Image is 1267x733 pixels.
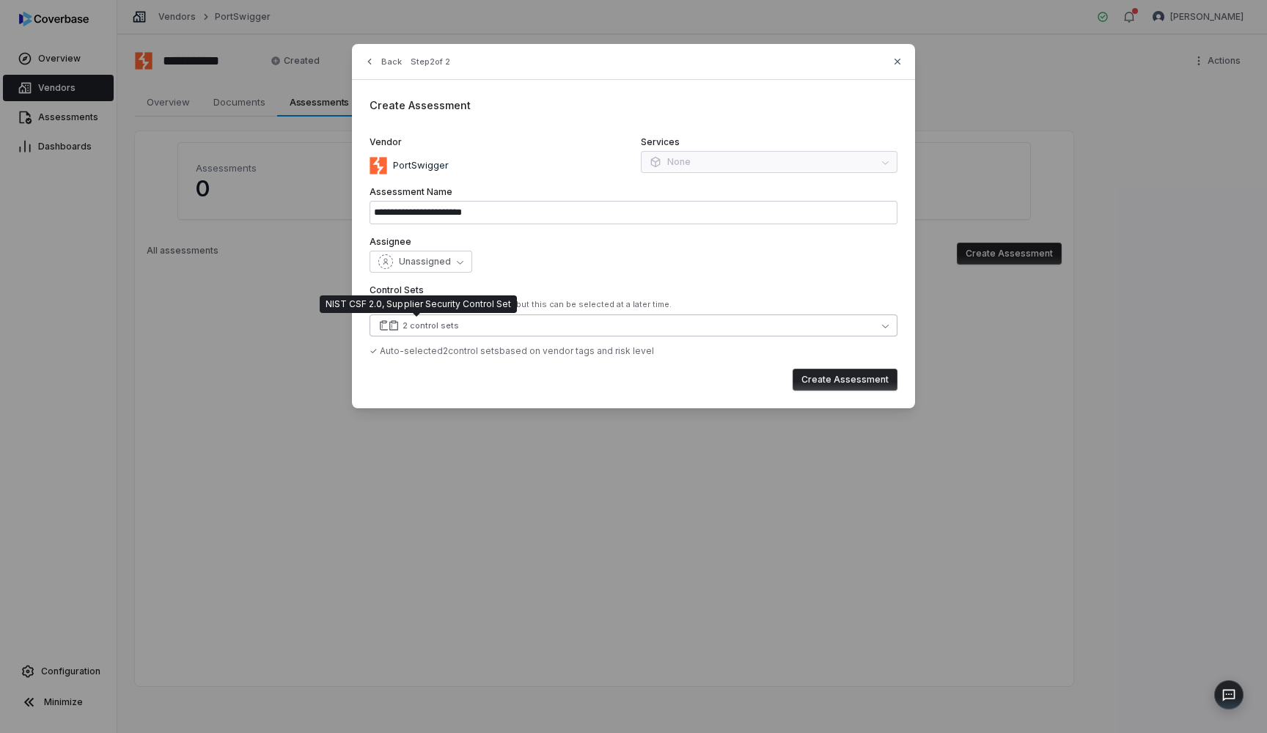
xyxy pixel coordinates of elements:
[370,299,897,310] div: At least one control set is required, but this can be selected at a later time.
[793,369,897,391] button: Create Assessment
[370,345,897,357] div: ✓ Auto-selected 2 control set s based on vendor tags and risk level
[370,186,897,198] label: Assessment Name
[359,48,406,75] button: Back
[326,298,511,310] div: NIST CSF 2.0, Supplier Security Control Set
[411,56,450,67] span: Step 2 of 2
[370,136,402,148] span: Vendor
[370,284,897,296] label: Control Sets
[403,320,459,331] div: 2 control sets
[370,99,471,111] span: Create Assessment
[641,136,897,148] label: Services
[387,158,449,173] p: PortSwigger
[370,236,897,248] label: Assignee
[399,256,451,268] span: Unassigned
